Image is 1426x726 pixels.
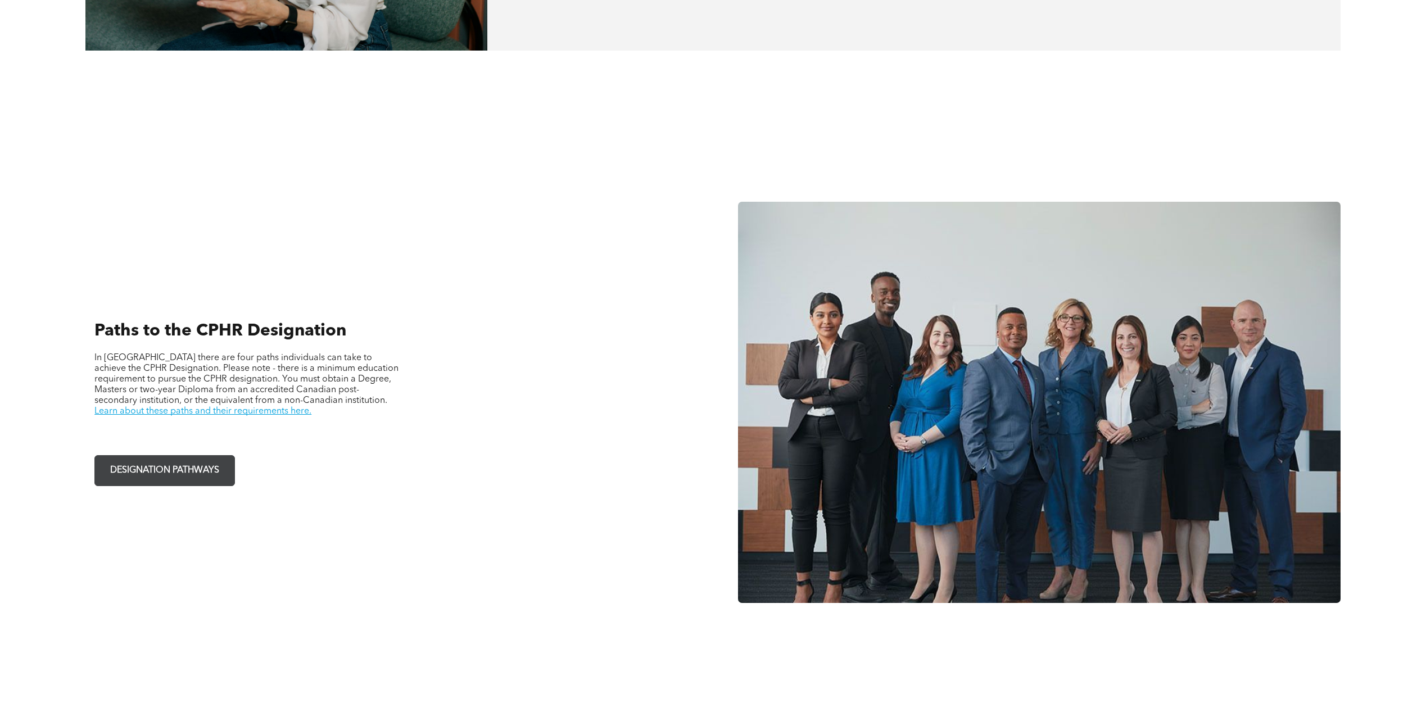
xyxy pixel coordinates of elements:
a: DESIGNATION PATHWAYS [94,455,235,486]
span: In [GEOGRAPHIC_DATA] there are four paths individuals can take to achieve the CPHR Designation. P... [94,353,399,405]
a: Learn about these paths and their requirements here. [94,407,311,416]
img: A group of business people are posing for a picture together. [738,202,1341,603]
span: DESIGNATION PATHWAYS [106,460,223,482]
span: Paths to the CPHR Designation [94,323,346,339]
